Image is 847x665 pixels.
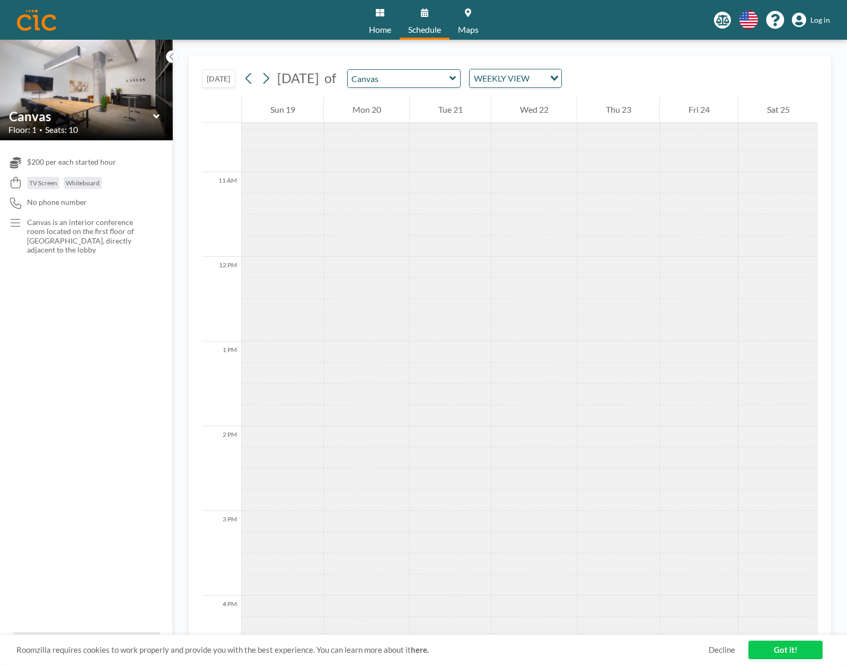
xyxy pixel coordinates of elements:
span: Seats: 10 [45,124,78,135]
div: Sat 25 [738,96,818,123]
span: Home [369,25,391,34]
div: 2 PM [202,426,241,511]
div: Sun 19 [242,96,323,123]
a: Log in [792,13,830,28]
span: WEEKLY VIEW [472,71,532,85]
div: Tue 21 [410,96,491,123]
div: Wed 22 [491,96,577,123]
a: here. [411,645,429,654]
a: Decline [709,645,735,655]
input: Canvas [348,70,449,87]
div: 10 AM [202,87,241,172]
div: Search for option [470,69,561,87]
div: Mon 20 [324,96,409,123]
span: Floor: 1 [8,124,37,135]
div: 3 PM [202,511,241,596]
div: Fri 24 [660,96,738,123]
span: Maps [458,25,479,34]
button: All resources [13,632,160,652]
input: Canvas [9,109,153,124]
span: of [324,70,336,86]
a: Got it! [748,641,823,659]
span: Roomzilla requires cookies to work properly and provide you with the best experience. You can lea... [16,645,709,655]
span: Log in [810,15,830,25]
span: Whiteboard [66,179,100,187]
span: $200 per each started hour [27,157,116,167]
span: Schedule [408,25,441,34]
span: [DATE] [277,70,319,86]
input: Search for option [533,71,544,85]
span: • [39,127,42,133]
p: Canvas is an interior conference room located on the first floor of [GEOGRAPHIC_DATA], directly a... [27,218,152,255]
span: TV Screen [29,179,57,187]
button: [DATE] [202,69,235,88]
img: organization-logo [17,10,56,31]
div: Thu 23 [577,96,659,123]
div: 11 AM [202,172,241,257]
span: No phone number [27,197,87,207]
div: 1 PM [202,342,241,426]
div: 12 PM [202,257,241,342]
